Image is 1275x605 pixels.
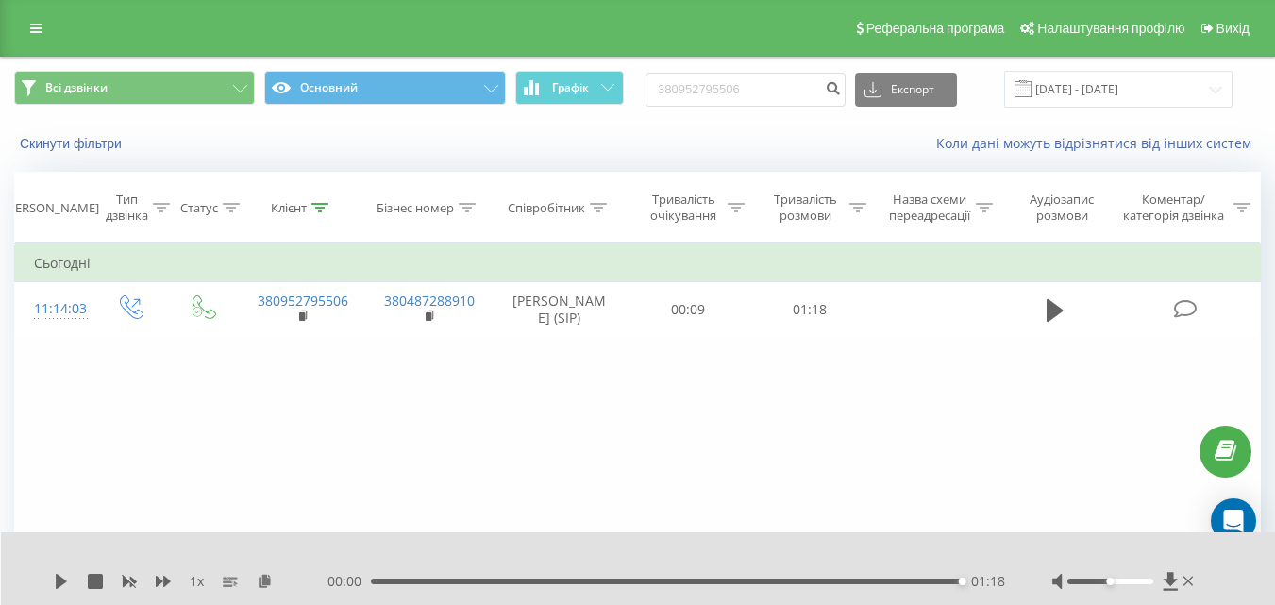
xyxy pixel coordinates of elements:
[552,81,589,94] span: Графік
[180,200,218,216] div: Статус
[327,572,371,591] span: 00:00
[855,73,957,107] button: Експорт
[4,200,99,216] div: [PERSON_NAME]
[377,200,454,216] div: Бізнес номер
[384,292,475,310] a: 380487288910
[45,80,108,95] span: Всі дзвінки
[749,282,871,337] td: 01:18
[646,73,846,107] input: Пошук за номером
[1015,192,1110,224] div: Аудіозапис розмови
[971,572,1005,591] span: 01:18
[190,572,204,591] span: 1 x
[866,21,1005,36] span: Реферальна програма
[1216,21,1250,36] span: Вихід
[492,282,628,337] td: [PERSON_NAME] (SIP)
[766,192,845,224] div: Тривалість розмови
[271,200,307,216] div: Клієнт
[106,192,148,224] div: Тип дзвінка
[959,578,966,585] div: Accessibility label
[508,200,585,216] div: Співробітник
[936,134,1261,152] a: Коли дані можуть відрізнятися вiд інших систем
[258,292,348,310] a: 380952795506
[15,244,1261,282] td: Сьогодні
[14,135,131,152] button: Скинути фільтри
[888,192,971,224] div: Назва схеми переадресації
[34,291,74,328] div: 11:14:03
[1106,578,1114,585] div: Accessibility label
[14,71,255,105] button: Всі дзвінки
[628,282,749,337] td: 00:09
[264,71,505,105] button: Основний
[1037,21,1184,36] span: Налаштування профілю
[1211,498,1256,544] div: Open Intercom Messenger
[515,71,624,105] button: Графік
[645,192,723,224] div: Тривалість очікування
[1118,192,1229,224] div: Коментар/категорія дзвінка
